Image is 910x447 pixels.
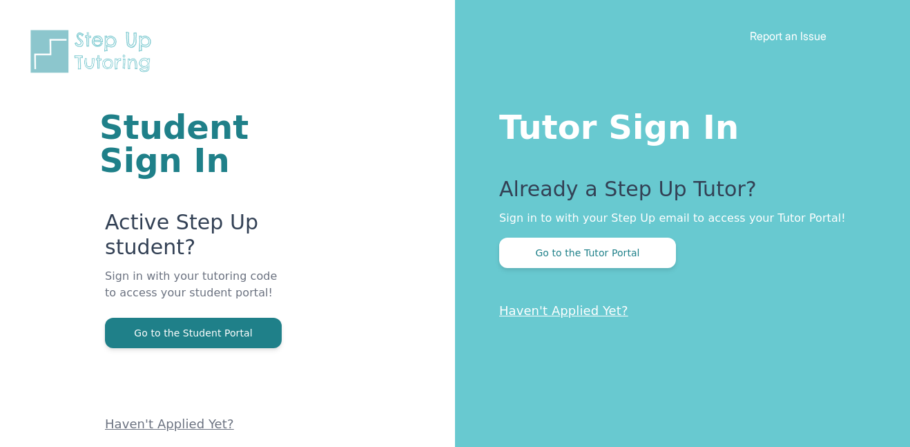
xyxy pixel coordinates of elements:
[105,326,282,339] a: Go to the Student Portal
[28,28,160,75] img: Step Up Tutoring horizontal logo
[499,303,628,318] a: Haven't Applied Yet?
[105,210,289,268] p: Active Step Up student?
[499,238,676,268] button: Go to the Tutor Portal
[499,177,855,210] p: Already a Step Up Tutor?
[499,105,855,144] h1: Tutor Sign In
[99,111,289,177] h1: Student Sign In
[105,268,289,318] p: Sign in with your tutoring code to access your student portal!
[750,29,826,43] a: Report an Issue
[499,210,855,227] p: Sign in to with your Step Up email to access your Tutor Portal!
[105,417,234,431] a: Haven't Applied Yet?
[499,246,676,259] a: Go to the Tutor Portal
[105,318,282,348] button: Go to the Student Portal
